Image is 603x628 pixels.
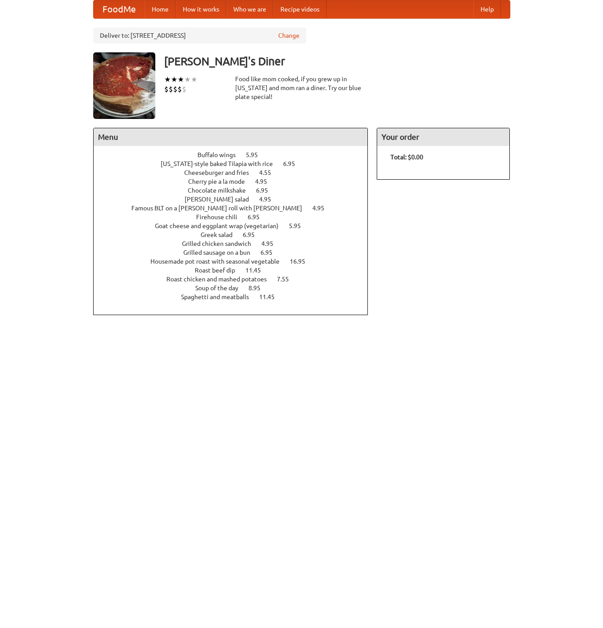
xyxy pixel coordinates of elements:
[93,52,155,119] img: angular.jpg
[185,196,258,203] span: [PERSON_NAME] salad
[273,0,327,18] a: Recipe videos
[235,75,368,101] div: Food like mom cooked, if you grew up in [US_STATE] and mom ran a diner. Try our blue plate special!
[259,293,284,300] span: 11.45
[290,258,314,265] span: 16.95
[184,169,258,176] span: Cheeseburger and fries
[226,0,273,18] a: Who we are
[243,231,264,238] span: 6.95
[131,205,311,212] span: Famous BLT on a [PERSON_NAME] roll with [PERSON_NAME]
[145,0,176,18] a: Home
[183,249,289,256] a: Grilled sausage on a bun 6.95
[155,222,288,229] span: Goat cheese and eggplant wrap (vegetarian)
[176,0,226,18] a: How it works
[188,187,284,194] a: Chocolate milkshake 6.95
[93,28,306,43] div: Deliver to: [STREET_ADDRESS]
[94,0,145,18] a: FoodMe
[173,84,177,94] li: $
[197,151,244,158] span: Buffalo wings
[246,151,267,158] span: 5.95
[248,284,269,292] span: 8.95
[201,231,241,238] span: Greek salad
[150,258,322,265] a: Housemade pot roast with seasonal vegetable 16.95
[278,31,300,40] a: Change
[161,160,282,167] span: [US_STATE]-style baked Tilapia with rice
[188,187,255,194] span: Chocolate milkshake
[195,284,247,292] span: Soup of the day
[255,178,276,185] span: 4.95
[377,128,509,146] h4: Your order
[196,213,246,221] span: Firehouse chili
[248,213,268,221] span: 6.95
[185,196,288,203] a: [PERSON_NAME] salad 4.95
[177,84,182,94] li: $
[171,75,177,84] li: ★
[164,84,169,94] li: $
[195,267,244,274] span: Roast beef dip
[289,222,310,229] span: 5.95
[188,178,254,185] span: Cherry pie a la mode
[164,52,510,70] h3: [PERSON_NAME]'s Diner
[184,169,288,176] a: Cheeseburger and fries 4.55
[131,205,341,212] a: Famous BLT on a [PERSON_NAME] roll with [PERSON_NAME] 4.95
[245,267,270,274] span: 11.45
[169,84,173,94] li: $
[390,154,423,161] b: Total: $0.00
[195,267,277,274] a: Roast beef dip 11.45
[182,240,290,247] a: Grilled chicken sandwich 4.95
[283,160,304,167] span: 6.95
[182,240,260,247] span: Grilled chicken sandwich
[181,293,258,300] span: Spaghetti and meatballs
[182,84,186,94] li: $
[195,284,277,292] a: Soup of the day 8.95
[261,240,282,247] span: 4.95
[191,75,197,84] li: ★
[197,151,274,158] a: Buffalo wings 5.95
[277,276,298,283] span: 7.55
[94,128,368,146] h4: Menu
[473,0,501,18] a: Help
[312,205,333,212] span: 4.95
[259,196,280,203] span: 4.95
[150,258,288,265] span: Housemade pot roast with seasonal vegetable
[188,178,284,185] a: Cherry pie a la mode 4.95
[181,293,291,300] a: Spaghetti and meatballs 11.45
[196,213,276,221] a: Firehouse chili 6.95
[166,276,276,283] span: Roast chicken and mashed potatoes
[166,276,305,283] a: Roast chicken and mashed potatoes 7.55
[259,169,280,176] span: 4.55
[164,75,171,84] li: ★
[260,249,281,256] span: 6.95
[161,160,311,167] a: [US_STATE]-style baked Tilapia with rice 6.95
[201,231,271,238] a: Greek salad 6.95
[184,75,191,84] li: ★
[256,187,277,194] span: 6.95
[155,222,317,229] a: Goat cheese and eggplant wrap (vegetarian) 5.95
[183,249,259,256] span: Grilled sausage on a bun
[177,75,184,84] li: ★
